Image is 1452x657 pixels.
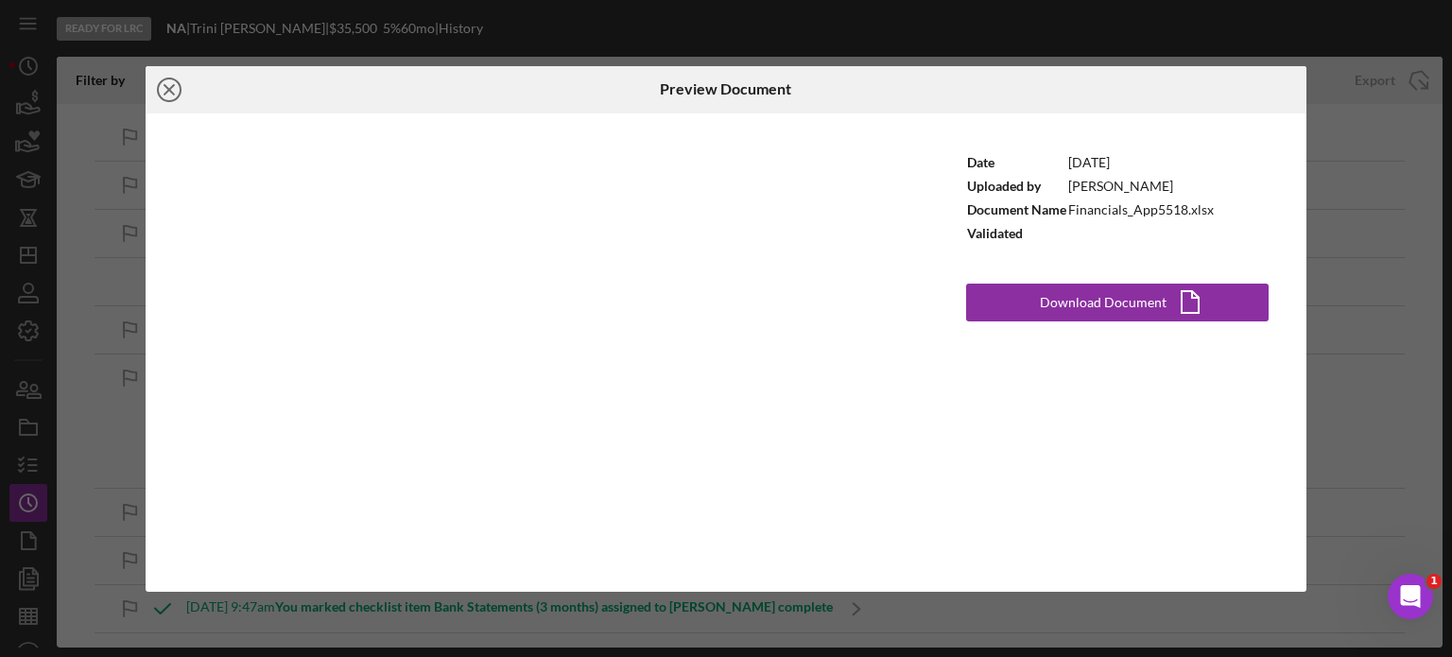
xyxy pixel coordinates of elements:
b: Date [967,154,994,170]
td: [PERSON_NAME] [1067,175,1215,199]
div: Download Document [1040,284,1167,321]
b: Document Name [967,201,1066,217]
button: Download Document [966,284,1269,321]
td: [DATE] [1067,151,1215,175]
span: 1 [1426,574,1442,589]
td: Financials_App5518.xlsx [1067,199,1215,222]
b: Uploaded by [967,178,1041,194]
iframe: Intercom live chat [1388,574,1433,619]
iframe: Document Preview [146,113,929,592]
h6: Preview Document [660,80,791,97]
b: Validated [967,225,1023,241]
